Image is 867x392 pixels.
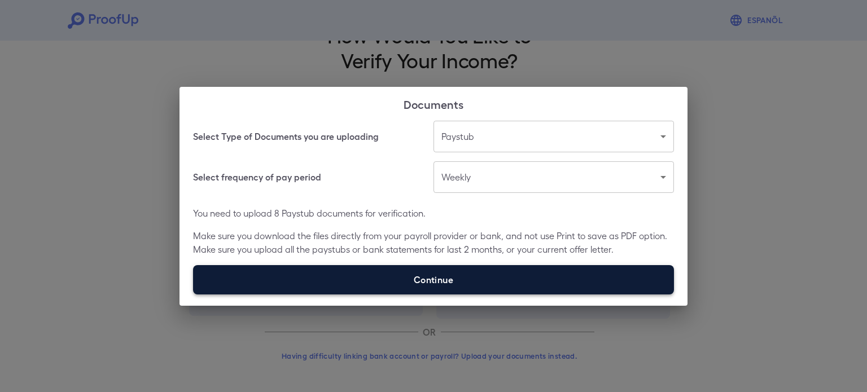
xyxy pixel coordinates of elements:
div: Paystub [433,121,674,152]
p: You need to upload 8 Paystub documents for verification. [193,206,674,220]
label: Continue [193,265,674,294]
h6: Select frequency of pay period [193,170,321,184]
h2: Documents [179,87,688,121]
p: Make sure you download the files directly from your payroll provider or bank, and not use Print t... [193,229,674,256]
h6: Select Type of Documents you are uploading [193,130,379,143]
div: Weekly [433,161,674,193]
